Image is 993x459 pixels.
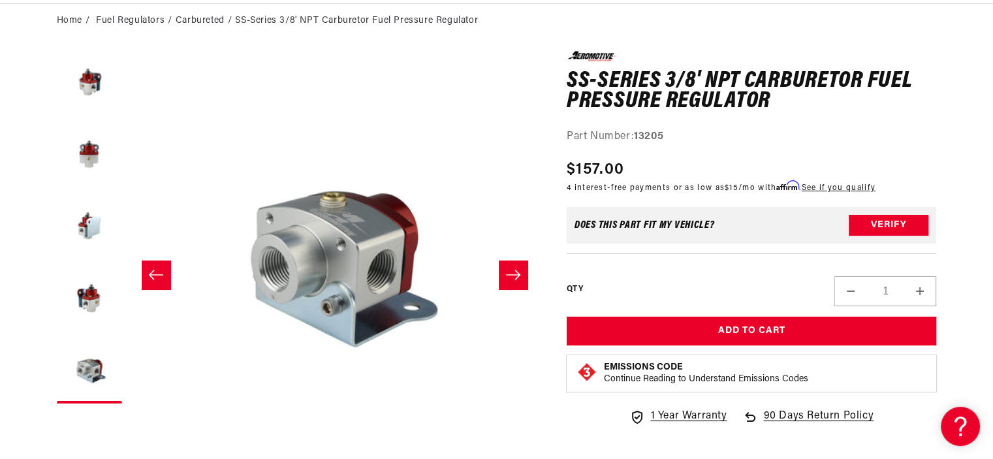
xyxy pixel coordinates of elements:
[776,181,799,191] span: Affirm
[57,14,82,28] a: Home
[567,129,937,146] div: Part Number:
[235,14,478,28] li: SS-Series 3/8' NPT Carburetor Fuel Pressure Regulator
[567,71,937,112] h1: SS-Series 3/8' NPT Carburetor Fuel Pressure Regulator
[499,261,528,289] button: Slide right
[567,284,583,295] label: QTY
[604,362,683,372] strong: Emissions Code
[629,408,727,425] a: 1 Year Warranty
[725,184,738,192] span: $15
[57,266,122,332] button: Load image 4 in gallery view
[96,14,176,28] li: Fuel Regulators
[576,362,597,383] img: Emissions code
[142,261,170,289] button: Slide left
[634,131,663,142] strong: 13205
[604,373,808,385] p: Continue Reading to Understand Emissions Codes
[57,338,122,404] button: Load image 5 in gallery view
[742,408,874,438] a: 90 Days Return Policy
[604,362,808,385] button: Emissions CodeContinue Reading to Understand Emissions Codes
[575,220,715,230] div: Does This part fit My vehicle?
[802,184,875,192] a: See if you qualify - Learn more about Affirm Financing (opens in modal)
[57,123,122,188] button: Load image 2 in gallery view
[176,14,236,28] li: Carbureted
[567,182,875,194] p: 4 interest-free payments or as low as /mo with .
[567,158,624,182] span: $157.00
[763,408,874,438] span: 90 Days Return Policy
[567,317,937,346] button: Add to Cart
[57,195,122,260] button: Load image 3 in gallery view
[57,51,122,116] button: Load image 1 in gallery view
[849,215,928,236] button: Verify
[57,14,937,28] nav: breadcrumbs
[650,408,727,425] span: 1 Year Warranty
